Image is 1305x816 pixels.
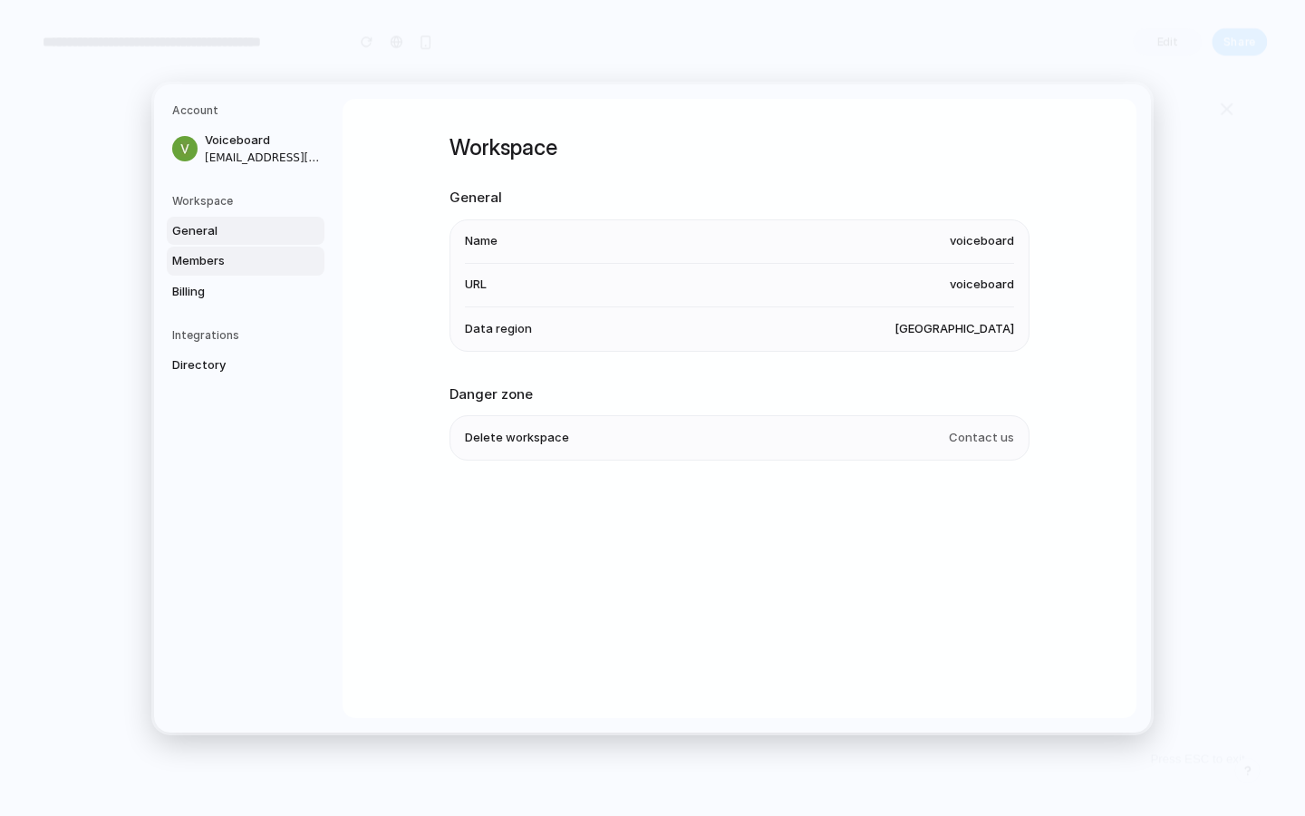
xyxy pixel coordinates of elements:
h2: Danger zone [449,384,1029,404]
span: Voiceboard [205,131,321,150]
button: 4 [841,41,877,77]
span: 2 [580,49,588,69]
span: Generate Questions [724,562,880,582]
button: 1 [428,41,464,77]
div: Press ESC to exit [1176,722,1276,742]
span: 4 [855,49,864,69]
a: Voiceboard[EMAIL_ADDRESS][DOMAIN_NAME] [167,126,324,171]
h1: Workspace [449,131,1029,164]
h5: Workspace [172,192,324,209]
span: Delete workspace [465,429,569,447]
span: 1 [442,49,450,69]
span: [EMAIL_ADDRESS][DOMAIN_NAME] [205,149,321,165]
span: Members [172,252,288,270]
a: General [167,216,324,245]
h5: Account [172,102,324,119]
button: 2 [565,41,602,77]
label: Job Title [663,240,927,260]
span: Data region [465,319,532,337]
span: General [172,221,288,239]
button: Start voice recording [884,370,916,403]
span: 3 [718,49,726,69]
span: Name [465,232,498,250]
span: voiceboard [950,232,1014,250]
h1: Create 360 Feedback Survey [378,148,927,182]
h2: General [449,188,1029,209]
button: 3 [703,41,739,77]
span: Contact us [949,429,1014,447]
span: [GEOGRAPHIC_DATA] [894,319,1014,337]
span: voiceboard [950,276,1014,294]
a: Billing [167,277,324,306]
button: Generate Questions [677,551,927,593]
p: Fill in the details below to generate personalized feedback questions [378,189,927,211]
span: URL [465,276,487,294]
a: Directory [167,351,324,380]
label: Name [378,240,642,260]
span: Directory [172,356,288,374]
a: Members [167,247,324,276]
h5: Integrations [172,327,324,344]
span: Billing [172,282,288,300]
label: Context [378,339,927,359]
